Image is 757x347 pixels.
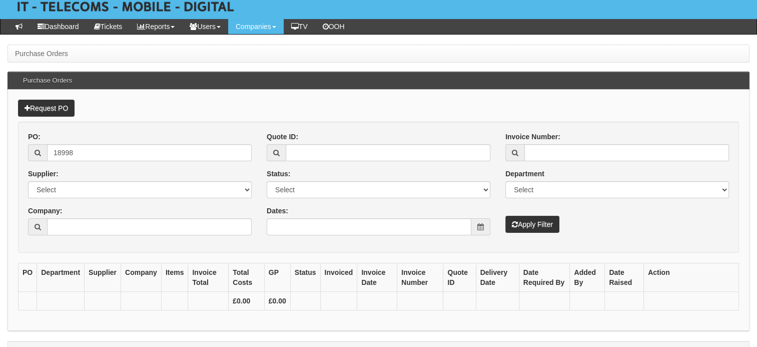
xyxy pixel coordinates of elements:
th: Quote ID [443,263,476,292]
a: Request PO [18,100,75,117]
label: Quote ID: [267,132,298,142]
th: GP [264,263,290,292]
th: Company [121,263,162,292]
a: Companies [228,19,284,34]
th: Total Costs [229,263,264,292]
label: Company: [28,206,62,216]
th: Added By [570,263,605,292]
th: Invoice Number [397,263,443,292]
th: Supplier [85,263,121,292]
th: Invoiced [320,263,357,292]
a: OOH [315,19,352,34]
a: TV [284,19,315,34]
th: Action [644,263,739,292]
a: Tickets [87,19,130,34]
th: Invoice Date [357,263,397,292]
th: Department [37,263,85,292]
label: PO: [28,132,41,142]
th: Status [290,263,320,292]
label: Supplier: [28,169,59,179]
th: Date Raised [605,263,644,292]
th: Date Required By [519,263,570,292]
label: Invoice Number: [505,132,560,142]
h3: Purchase Orders [18,72,77,89]
th: Invoice Total [188,263,229,292]
th: £0.00 [229,292,264,310]
a: Reports [130,19,182,34]
th: PO [19,263,37,292]
label: Dates: [267,206,288,216]
a: Dashboard [30,19,87,34]
label: Status: [267,169,290,179]
label: Department [505,169,544,179]
th: Items [161,263,188,292]
th: £0.00 [264,292,290,310]
li: Purchase Orders [15,49,68,59]
a: Users [182,19,228,34]
th: Delivery Date [476,263,519,292]
button: Apply Filter [505,216,559,233]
